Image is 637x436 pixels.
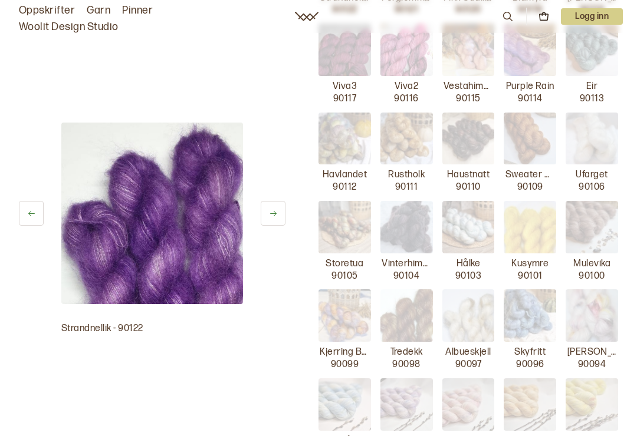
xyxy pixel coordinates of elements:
[578,359,606,371] p: 90094
[318,113,371,165] img: Havlandet
[517,181,543,194] p: 90109
[561,8,623,25] button: User dropdown
[447,169,490,181] p: Haustnatt
[442,24,495,76] img: Vestahimmel
[61,123,243,304] img: Bilde av garn
[392,359,420,371] p: 90098
[457,258,480,270] p: Hålke
[318,24,371,76] img: Viva3
[442,113,495,165] img: Haustnatt
[333,81,357,93] p: Viva3
[333,181,356,194] p: 90112
[566,201,618,253] img: Mulevika
[318,201,371,253] img: Storetua
[561,8,623,25] p: Logg inn
[456,181,480,194] p: 90110
[579,181,605,194] p: 90106
[445,346,491,359] p: Albueskjell
[455,359,481,371] p: 90097
[395,81,418,93] p: Viva2
[318,289,371,342] img: Kjerring Bråte
[380,378,433,431] img: Lilla
[388,169,425,181] p: Rustholk
[19,19,119,35] a: Woolit Design Studio
[518,270,542,283] p: 90101
[566,378,618,431] img: Gul
[320,346,369,359] p: Kjerring Bråte
[333,93,356,105] p: 90117
[444,81,493,93] p: Vestahimmel
[456,93,480,105] p: 90115
[87,2,110,19] a: Garn
[573,258,610,270] p: Mulevika
[576,169,608,181] p: Ufarget
[442,201,495,253] img: Hålke
[382,258,431,270] p: Vinterhimmel
[380,289,433,342] img: Tredekk
[455,270,481,283] p: 90103
[504,289,556,342] img: Skyfritt
[390,346,423,359] p: Tredekk
[380,201,433,253] img: Vinterhimmel
[504,24,556,76] img: Purple Rain
[295,12,318,21] a: Woolit
[504,113,556,165] img: Sweater Weather
[331,359,359,371] p: 90099
[504,378,556,431] img: Oransje
[567,346,617,359] p: [PERSON_NAME]
[394,93,418,105] p: 90116
[323,169,367,181] p: Havlandet
[580,93,604,105] p: 90113
[566,24,618,76] img: Eir
[586,81,597,93] p: Eir
[318,378,371,431] img: Blå
[579,270,605,283] p: 90100
[504,201,556,253] img: Kusymre
[518,93,542,105] p: 90114
[395,181,418,194] p: 90111
[506,81,554,93] p: Purple Rain
[566,113,618,165] img: Ufarget
[326,258,363,270] p: Storetua
[505,169,555,181] p: Sweater Weather
[61,323,243,335] p: Strandnellik - 90122
[331,270,357,283] p: 90105
[380,24,433,76] img: Viva2
[380,113,433,165] img: Rustholk
[393,270,419,283] p: 90104
[442,289,495,342] img: Albueskjell
[19,2,75,19] a: Oppskrifter
[122,2,153,19] a: Pinner
[516,359,544,371] p: 90096
[514,346,546,359] p: Skyfritt
[566,289,618,342] img: Kari
[442,378,495,431] img: Rosa
[511,258,549,270] p: Kusymre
